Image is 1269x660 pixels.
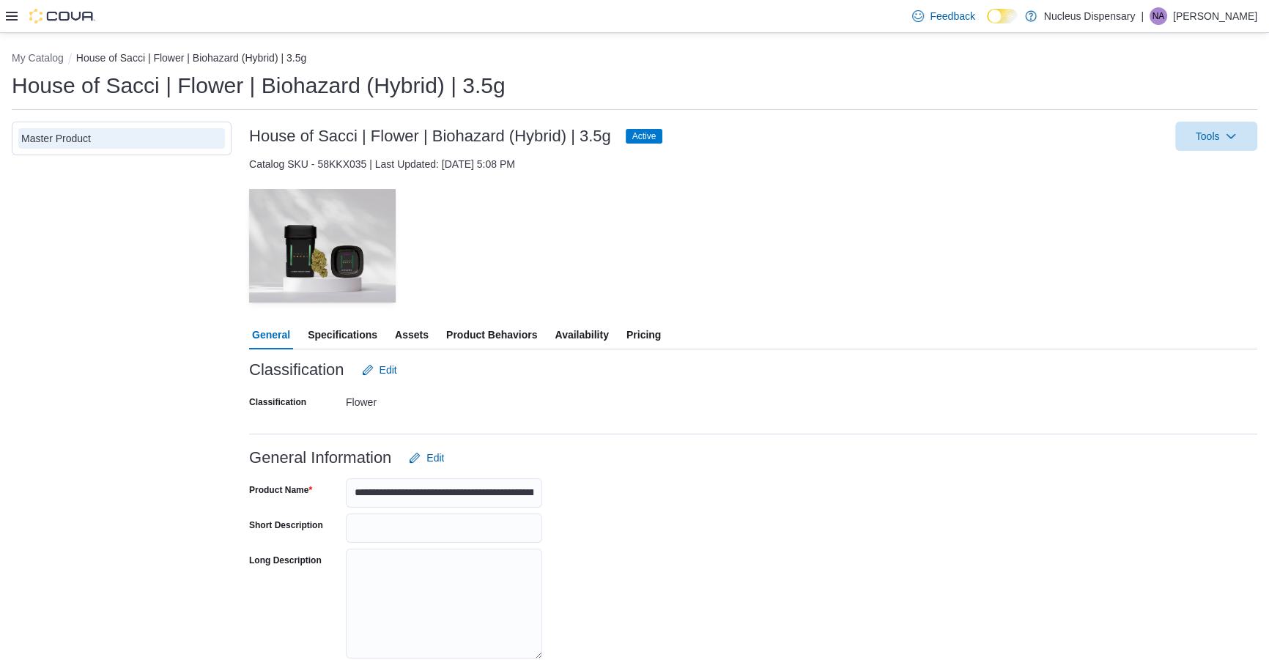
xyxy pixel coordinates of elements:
[446,320,537,349] span: Product Behaviors
[626,129,663,144] span: Active
[21,131,222,146] div: Master Product
[249,555,322,566] label: Long Description
[252,320,290,349] span: General
[249,189,396,303] img: Image for House of Sacci | Flower | Biohazard (Hybrid) | 3.5g
[426,450,444,465] span: Edit
[626,320,661,349] span: Pricing
[403,443,450,472] button: Edit
[1196,129,1220,144] span: Tools
[29,9,95,23] img: Cova
[356,355,403,385] button: Edit
[249,484,312,496] label: Product Name
[346,390,542,408] div: Flower
[1175,122,1257,151] button: Tools
[249,157,1257,171] div: Catalog SKU - 58KKX035 | Last Updated: [DATE] 5:08 PM
[12,52,64,64] button: My Catalog
[555,320,608,349] span: Availability
[1153,7,1165,25] span: NA
[249,361,344,379] h3: Classification
[12,51,1257,68] nav: An example of EuiBreadcrumbs
[249,396,306,408] label: Classification
[249,449,391,467] h3: General Information
[249,127,611,145] h3: House of Sacci | Flower | Biohazard (Hybrid) | 3.5g
[308,320,377,349] span: Specifications
[1141,7,1144,25] p: |
[395,320,429,349] span: Assets
[12,71,506,100] h1: House of Sacci | Flower | Biohazard (Hybrid) | 3.5g
[987,9,1018,24] input: Dark Mode
[906,1,980,31] a: Feedback
[930,9,974,23] span: Feedback
[1173,7,1257,25] p: [PERSON_NAME]
[76,52,306,64] button: House of Sacci | Flower | Biohazard (Hybrid) | 3.5g
[249,519,323,531] label: Short Description
[1150,7,1167,25] div: Neil Ashmeade
[987,23,988,24] span: Dark Mode
[632,130,656,143] span: Active
[1044,7,1136,25] p: Nucleus Dispensary
[380,363,397,377] span: Edit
